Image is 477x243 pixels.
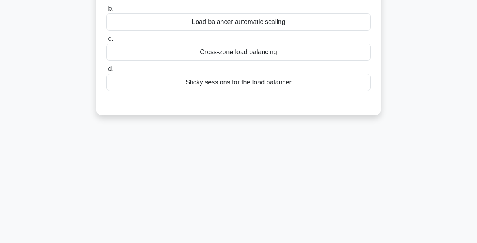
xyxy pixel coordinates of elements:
[108,5,113,12] span: b.
[106,44,371,61] div: Cross-zone load balancing
[106,13,371,31] div: Load balancer automatic scaling
[108,35,113,42] span: c.
[106,74,371,91] div: Sticky sessions for the load balancer
[108,65,113,72] span: d.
